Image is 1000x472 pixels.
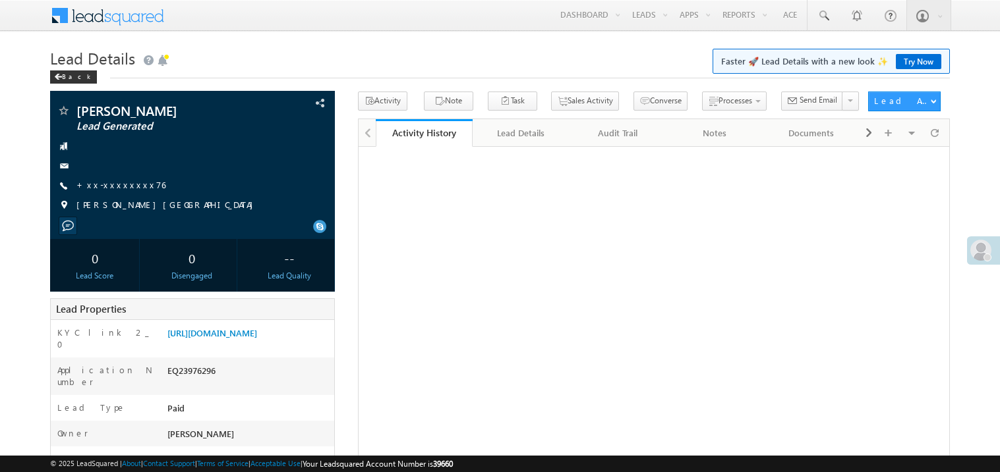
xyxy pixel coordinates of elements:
a: About [122,459,141,467]
div: 0 [150,246,233,270]
button: Processes [702,92,767,111]
button: Sales Activity [551,92,619,111]
label: Lead Type [57,402,126,413]
a: Back [50,70,103,81]
div: Lead Score [53,270,136,282]
div: Activity History [386,126,463,139]
label: KYC link 2_0 [57,327,154,350]
a: [URL][DOMAIN_NAME] [167,327,257,338]
span: Lead Properties [56,302,126,315]
div: Back [50,70,97,84]
span: Lead Generated [76,120,253,133]
button: Task [488,92,537,111]
a: Acceptable Use [250,459,301,467]
a: Notes [666,119,763,147]
div: Documents [774,125,848,141]
button: Note [424,92,473,111]
label: Application Number [57,364,154,388]
span: © 2025 LeadSquared | | | | | [50,458,453,470]
span: Processes [719,95,752,105]
span: [PERSON_NAME][GEOGRAPHIC_DATA] [76,199,260,212]
a: Terms of Service [197,459,249,467]
div: 0 [53,246,136,270]
div: Disengaged [150,270,233,282]
span: Lead Details [50,47,135,68]
div: Notes [677,125,751,141]
a: Activity History [376,119,473,147]
div: Lead Actions [874,95,930,107]
div: -- [248,246,331,270]
a: Audit Trail [570,119,666,147]
div: Lead Details [483,125,558,141]
span: Your Leadsquared Account Number is [303,459,453,469]
a: Documents [763,119,860,147]
div: Lead Quality [248,270,331,282]
a: Try Now [896,54,941,69]
div: EQ23976296 [164,364,334,382]
span: Send Email [800,94,837,106]
a: +xx-xxxxxxxx76 [76,179,165,190]
span: [PERSON_NAME] [167,428,234,439]
button: Activity [358,92,407,111]
a: Contact Support [143,459,195,467]
div: Audit Trail [580,125,655,141]
button: Converse [633,92,688,111]
span: Faster 🚀 Lead Details with a new look ✨ [721,55,941,68]
button: Send Email [781,92,843,111]
span: [PERSON_NAME] [76,104,253,117]
label: Owner [57,427,88,439]
span: 39660 [433,459,453,469]
button: Lead Actions [868,92,941,111]
div: Paid [164,402,334,420]
a: Lead Details [473,119,570,147]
